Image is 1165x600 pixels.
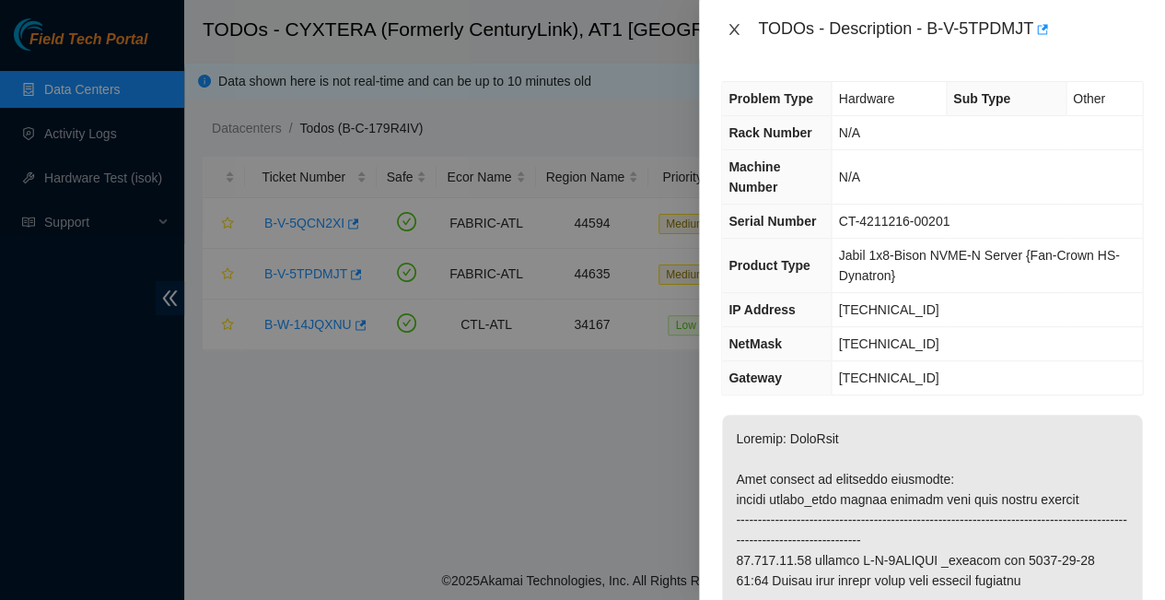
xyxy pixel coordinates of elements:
span: Rack Number [728,125,811,140]
span: close [727,22,741,37]
span: Sub Type [953,91,1010,106]
span: Problem Type [728,91,813,106]
span: Hardware [838,91,894,106]
span: N/A [838,125,859,140]
span: [TECHNICAL_ID] [838,371,938,385]
span: N/A [838,170,859,184]
span: Machine Number [728,159,780,194]
span: Gateway [728,371,782,385]
span: NetMask [728,336,782,351]
span: CT-4211216-00201 [838,214,949,229]
span: Serial Number [728,214,816,229]
div: TODOs - Description - B-V-5TPDMJT [758,15,1143,44]
span: [TECHNICAL_ID] [838,302,938,317]
span: Product Type [728,258,810,273]
span: [TECHNICAL_ID] [838,336,938,351]
span: Other [1073,91,1105,106]
button: Close [721,21,747,39]
span: Jabil 1x8-Bison NVME-N Server {Fan-Crown HS-Dynatron} [838,248,1119,283]
span: IP Address [728,302,795,317]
